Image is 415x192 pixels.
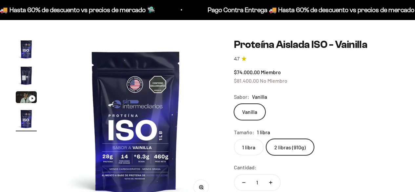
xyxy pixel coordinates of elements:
[234,55,239,63] span: 4.7
[234,39,399,50] h1: Proteína Aislada ISO - Vainilla
[234,175,253,190] button: Reducir cantidad
[16,108,37,129] img: Proteína Aislada ISO - Vainilla
[252,93,267,101] span: Vanilla
[234,128,254,137] legend: Tamaño:
[234,163,257,172] label: Cantidad:
[16,39,37,60] img: Proteína Aislada ISO - Vainilla
[234,93,249,101] legend: Sabor:
[261,69,281,75] span: Miembro
[16,39,37,62] button: Ir al artículo 1
[16,91,37,105] button: Ir al artículo 3
[257,128,270,137] span: 1 libra
[260,77,287,84] span: No Miembro
[261,175,280,190] button: Aumentar cantidad
[234,55,399,63] a: 4.74.7 de 5.0 estrellas
[16,65,37,86] img: Proteína Aislada ISO - Vainilla
[16,108,37,131] button: Ir al artículo 4
[234,69,260,75] span: $74.000,00
[16,65,37,88] button: Ir al artículo 2
[234,77,259,84] span: $81.400,00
